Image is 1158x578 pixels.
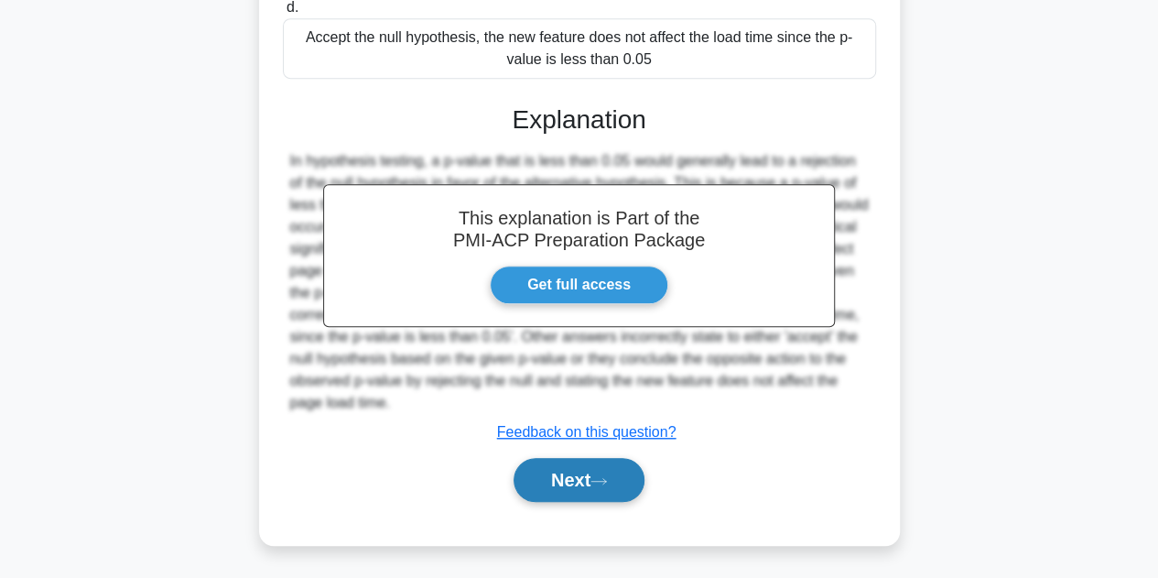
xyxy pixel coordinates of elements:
[290,150,869,414] div: In hypothesis testing, a p-value that is less than 0.05 would generally lead to a rejection of th...
[490,266,668,304] a: Get full access
[497,424,676,440] a: Feedback on this question?
[283,18,876,79] div: Accept the null hypothesis, the new feature does not affect the load time since the p-value is le...
[514,458,644,502] button: Next
[294,104,865,136] h3: Explanation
